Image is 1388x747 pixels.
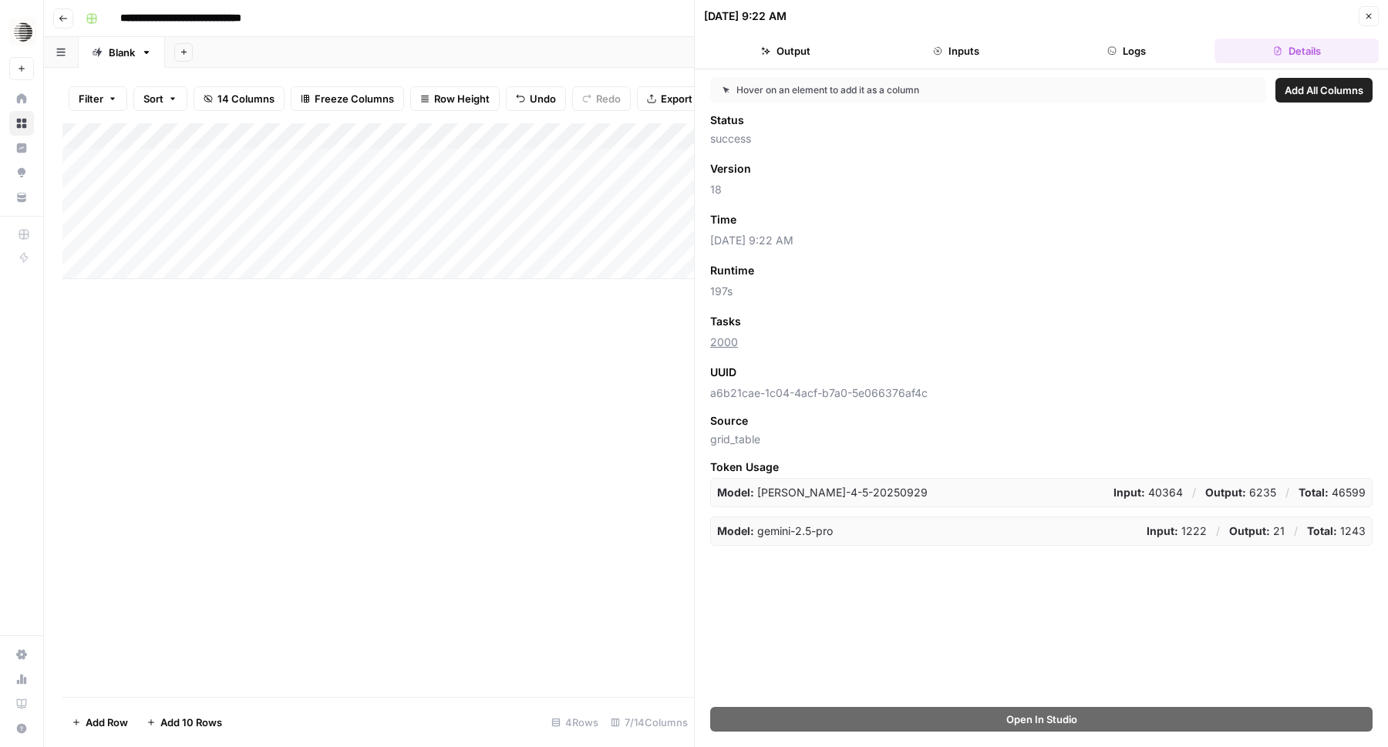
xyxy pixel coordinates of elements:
[545,710,605,735] div: 4 Rows
[717,524,754,537] strong: Model:
[710,432,1373,447] span: grid_table
[572,86,631,111] button: Redo
[704,8,787,24] div: [DATE] 9:22 AM
[1045,39,1209,63] button: Logs
[410,86,500,111] button: Row Height
[1006,712,1077,727] span: Open In Studio
[1285,485,1289,500] p: /
[160,715,222,730] span: Add 10 Rows
[710,263,754,278] span: Runtime
[434,91,490,106] span: Row Height
[9,111,34,136] a: Browse
[9,642,34,667] a: Settings
[9,185,34,210] a: Your Data
[717,523,833,539] p: gemini-2.5-pro
[1307,523,1366,539] p: 1243
[133,86,187,111] button: Sort
[9,691,34,716] a: Learning Hub
[874,39,1039,63] button: Inputs
[1285,82,1363,98] span: Add All Columns
[137,710,231,735] button: Add 10 Rows
[637,86,726,111] button: Export CSV
[710,284,1373,299] span: 197s
[1299,486,1329,499] strong: Total:
[710,413,748,429] span: Source
[109,45,135,60] div: Blank
[86,715,128,730] span: Add Row
[143,91,163,106] span: Sort
[9,18,37,45] img: Parallel Logo
[661,91,716,106] span: Export CSV
[1299,485,1366,500] p: 46599
[291,86,404,111] button: Freeze Columns
[710,113,744,128] span: Status
[9,160,34,185] a: Opportunities
[710,459,1373,475] span: Token Usage
[1216,523,1220,539] p: /
[605,710,694,735] div: 7/14 Columns
[9,667,34,691] a: Usage
[710,707,1373,732] button: Open In Studio
[1192,485,1196,500] p: /
[1229,523,1285,539] p: 21
[1147,523,1207,539] p: 1222
[710,131,1373,146] span: success
[194,86,285,111] button: 14 Columns
[62,710,137,735] button: Add Row
[1307,524,1337,537] strong: Total:
[9,136,34,160] a: Insights
[9,86,34,111] a: Home
[1113,485,1183,500] p: 40364
[1147,524,1178,537] strong: Input:
[704,39,868,63] button: Output
[710,385,1373,401] span: a6b21cae-1c04-4acf-b7a0-5e066376af4c
[710,161,751,177] span: Version
[1205,486,1246,499] strong: Output:
[717,486,754,499] strong: Model:
[69,86,127,111] button: Filter
[9,716,34,741] button: Help + Support
[1294,523,1298,539] p: /
[1113,486,1145,499] strong: Input:
[9,12,34,51] button: Workspace: Parallel
[315,91,394,106] span: Freeze Columns
[1205,485,1276,500] p: 6235
[1229,524,1270,537] strong: Output:
[710,182,1373,197] span: 18
[710,365,736,380] span: UUID
[710,314,741,329] span: Tasks
[710,233,1373,248] span: [DATE] 9:22 AM
[723,83,1086,97] div: Hover on an element to add it as a column
[717,485,928,500] p: claude-sonnet-4-5-20250929
[217,91,275,106] span: 14 Columns
[596,91,621,106] span: Redo
[530,91,556,106] span: Undo
[506,86,566,111] button: Undo
[1275,78,1373,103] button: Add All Columns
[79,91,103,106] span: Filter
[79,37,165,68] a: Blank
[1214,39,1379,63] button: Details
[710,212,736,227] span: Time
[710,335,738,348] a: 2000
